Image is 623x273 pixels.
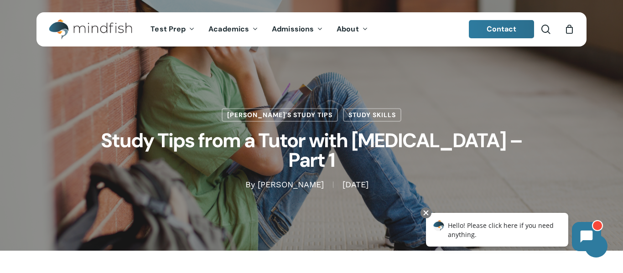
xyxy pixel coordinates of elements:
[151,24,186,34] span: Test Prep
[36,12,587,46] header: Main Menu
[245,182,255,188] span: By
[337,24,359,34] span: About
[333,182,378,188] span: [DATE]
[564,24,574,34] a: Cart
[416,206,610,260] iframe: Chatbot
[469,20,535,38] a: Contact
[272,24,314,34] span: Admissions
[343,108,401,122] a: Study Skills
[144,12,374,46] nav: Main Menu
[144,26,202,33] a: Test Prep
[487,24,517,34] span: Contact
[330,26,375,33] a: About
[258,180,324,190] a: [PERSON_NAME]
[265,26,330,33] a: Admissions
[83,122,540,179] h1: Study Tips from a Tutor with [MEDICAL_DATA] – Part 1
[222,108,338,122] a: [PERSON_NAME]'s Study Tips
[208,24,249,34] span: Academics
[202,26,265,33] a: Academics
